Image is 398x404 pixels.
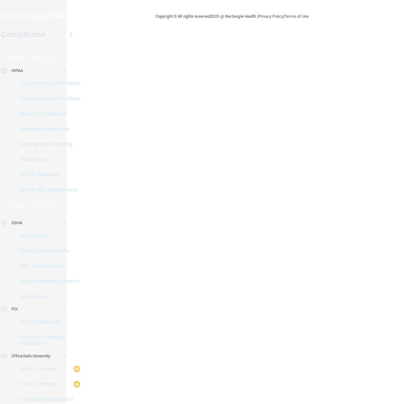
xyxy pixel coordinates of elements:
p: Learn More! [28,201,61,209]
div: Copyright © All rights reserved 2025 @ Rectangle Health | | [117,6,348,27]
p: Emergency Planning [4,141,91,147]
img: warning-circle.0cc9ac19.png [73,380,81,388]
a: Privacy Policy [258,14,283,19]
p: Learn More! [28,54,61,62]
p: HIPAA [9,54,25,62]
a: Terms of Use [284,14,309,19]
p: OSHA [9,201,24,209]
p: Documents [4,232,91,239]
p: OfficeSafe University [11,352,50,360]
p: Continuing Education [4,396,91,402]
p: Report an Incident [4,111,91,117]
p: Injury and Illness Report [4,278,91,284]
p: Business Associates [4,126,91,132]
p: OSHA [11,219,22,227]
p: Resources [4,293,91,300]
p: HIPAA Risk Assessment [4,187,91,193]
img: warning-circle.0cc9ac19.png [73,365,81,373]
p: Self-Assessment [4,263,91,269]
p: Documents and Policies [4,80,91,87]
h4: Compliance [1,30,45,39]
p: HIPAA Training [4,366,56,372]
p: Documents and Policies [4,95,91,102]
p: Safety Data Sheets [4,248,91,254]
p: PCI [11,305,18,313]
p: Merchant Savings Calculator [4,334,91,347]
p: Resources [4,156,91,163]
p: HIPAA Checklist [4,172,91,178]
p: PCI Compliance [4,319,91,325]
p: HIPAA [11,67,23,75]
p: OSHA Training [4,381,55,387]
